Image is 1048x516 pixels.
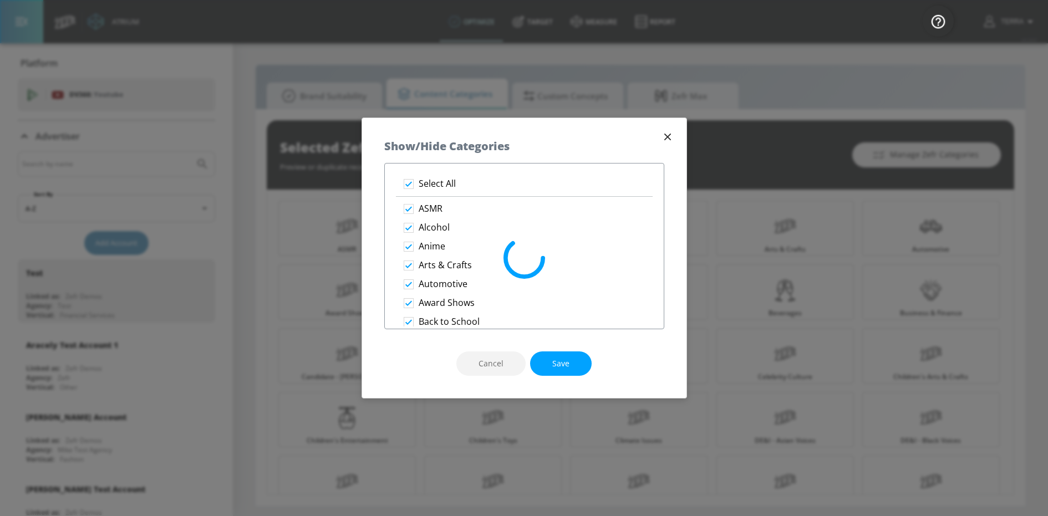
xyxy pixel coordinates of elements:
p: Back to School [419,316,480,328]
p: Select All [419,178,456,190]
p: Award Shows [419,297,475,309]
span: Save [552,357,569,371]
p: ASMR [419,203,442,214]
button: Open Resource Center [923,6,954,37]
button: Save [530,351,592,376]
p: Anime [419,241,445,252]
p: Arts & Crafts [419,259,472,271]
p: Alcohol [419,222,450,233]
h5: Show/Hide Categories [384,140,510,152]
p: Automotive [419,278,467,290]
